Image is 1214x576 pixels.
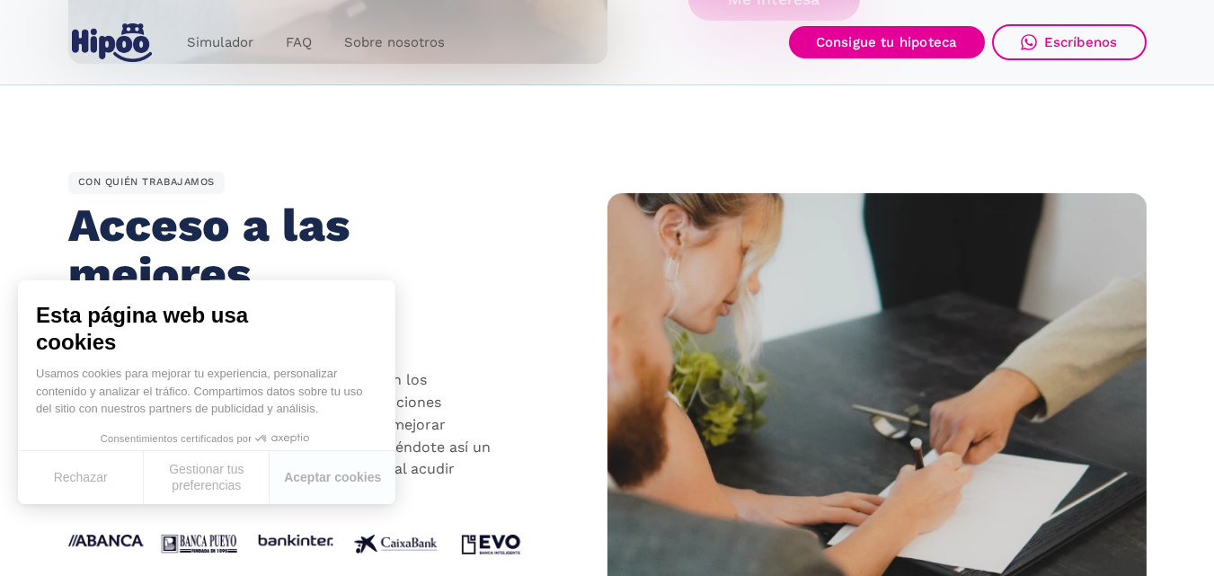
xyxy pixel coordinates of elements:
a: Simulador [171,25,270,60]
a: FAQ [270,25,328,60]
a: home [68,16,156,69]
div: Escríbenos [1044,34,1118,50]
a: Escríbenos [992,24,1147,60]
a: Sobre nosotros [328,25,461,60]
div: CON QUIÉN TRABAJAMOS [68,172,226,195]
h2: Acceso a las mejores condiciones [68,201,483,346]
a: Consigue tu hipoteca [789,26,985,58]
